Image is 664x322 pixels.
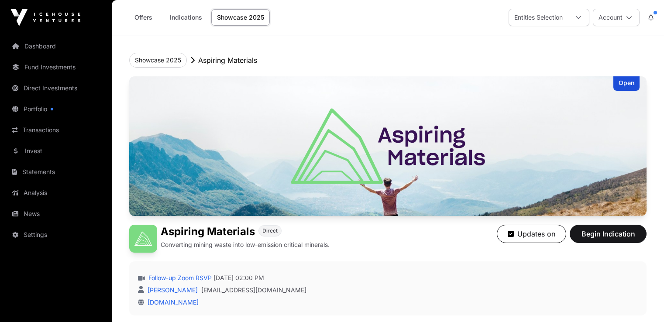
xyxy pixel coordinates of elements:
a: Analysis [7,183,105,202]
a: Begin Indication [570,233,647,242]
span: Direct [262,227,278,234]
h1: Aspiring Materials [161,225,255,239]
a: Dashboard [7,37,105,56]
a: Portfolio [7,99,105,119]
p: Converting mining waste into low-emission critical minerals. [161,240,330,249]
a: Settings [7,225,105,244]
a: Transactions [7,120,105,140]
button: Updates on [497,225,566,243]
button: Begin Indication [570,225,647,243]
a: Fund Investments [7,58,105,77]
a: Follow-up Zoom RSVP [147,274,212,282]
a: [EMAIL_ADDRESS][DOMAIN_NAME] [201,286,306,295]
p: Aspiring Materials [198,55,257,65]
a: [DOMAIN_NAME] [144,298,199,306]
a: Statements [7,162,105,182]
button: Account [593,9,640,26]
div: Entities Selection [509,9,568,26]
a: Direct Investments [7,79,105,98]
a: News [7,204,105,223]
button: Showcase 2025 [129,53,187,68]
span: Begin Indication [581,229,636,239]
a: Indications [164,9,208,26]
img: Icehouse Ventures Logo [10,9,80,26]
img: Aspiring Materials [129,225,157,253]
div: Open [613,76,640,91]
a: [PERSON_NAME] [146,286,198,294]
a: Invest [7,141,105,161]
span: [DATE] 02:00 PM [213,274,264,282]
a: Offers [126,9,161,26]
img: Aspiring Materials [129,76,647,216]
a: Showcase 2025 [211,9,270,26]
iframe: Chat Widget [620,280,664,322]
